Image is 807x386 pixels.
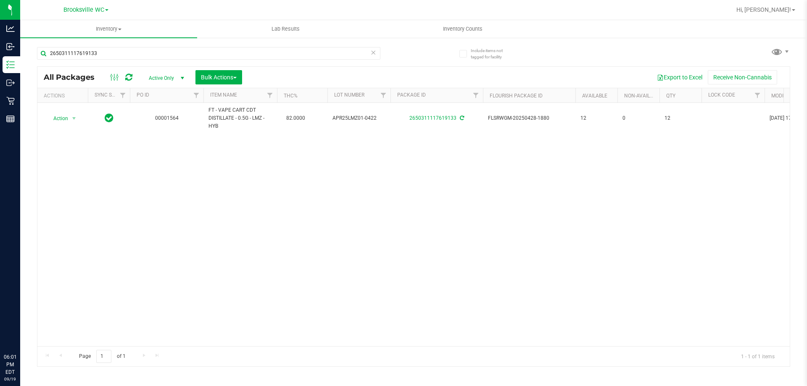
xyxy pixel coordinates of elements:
[377,88,390,102] a: Filter
[374,20,551,38] a: Inventory Counts
[6,115,15,123] inline-svg: Reports
[195,70,242,84] button: Bulk Actions
[44,93,84,99] div: Actions
[137,92,149,98] a: PO ID
[736,6,791,13] span: Hi, [PERSON_NAME]!
[469,88,483,102] a: Filter
[46,113,69,124] span: Action
[63,6,104,13] span: Brooksville WC
[37,47,380,60] input: Search Package ID, Item Name, SKU, Lot or Part Number...
[8,319,34,344] iframe: Resource center
[6,42,15,51] inline-svg: Inbound
[95,92,127,98] a: Sync Status
[332,114,385,122] span: APR25LMZ01-0422
[197,20,374,38] a: Lab Results
[397,92,426,98] a: Package ID
[96,350,111,363] input: 1
[69,113,79,124] span: select
[334,92,364,98] a: Lot Number
[20,25,197,33] span: Inventory
[6,24,15,33] inline-svg: Analytics
[708,70,777,84] button: Receive Non-Cannabis
[370,47,376,58] span: Clear
[260,25,311,33] span: Lab Results
[459,115,464,121] span: Sync from Compliance System
[4,353,16,376] p: 06:01 PM EDT
[4,376,16,382] p: 09/19
[734,350,781,362] span: 1 - 1 of 1 items
[72,350,132,363] span: Page of 1
[6,60,15,69] inline-svg: Inventory
[6,79,15,87] inline-svg: Outbound
[155,115,179,121] a: 00001564
[651,70,708,84] button: Export to Excel
[488,114,570,122] span: FLSRWGM-20250428-1880
[20,20,197,38] a: Inventory
[582,93,607,99] a: Available
[282,112,309,124] span: 82.0000
[116,88,130,102] a: Filter
[210,92,237,98] a: Item Name
[471,47,513,60] span: Include items not tagged for facility
[190,88,203,102] a: Filter
[665,114,696,122] span: 12
[624,93,662,99] a: Non-Available
[208,106,272,131] span: FT - VAPE CART CDT DISTILLATE - 0.5G - LMZ - HYB
[263,88,277,102] a: Filter
[490,93,543,99] a: Flourish Package ID
[666,93,675,99] a: Qty
[284,93,298,99] a: THC%
[708,92,735,98] a: Lock Code
[201,74,237,81] span: Bulk Actions
[409,115,456,121] a: 2650311117619133
[105,112,113,124] span: In Sync
[432,25,494,33] span: Inventory Counts
[44,73,103,82] span: All Packages
[622,114,654,122] span: 0
[751,88,765,102] a: Filter
[6,97,15,105] inline-svg: Retail
[580,114,612,122] span: 12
